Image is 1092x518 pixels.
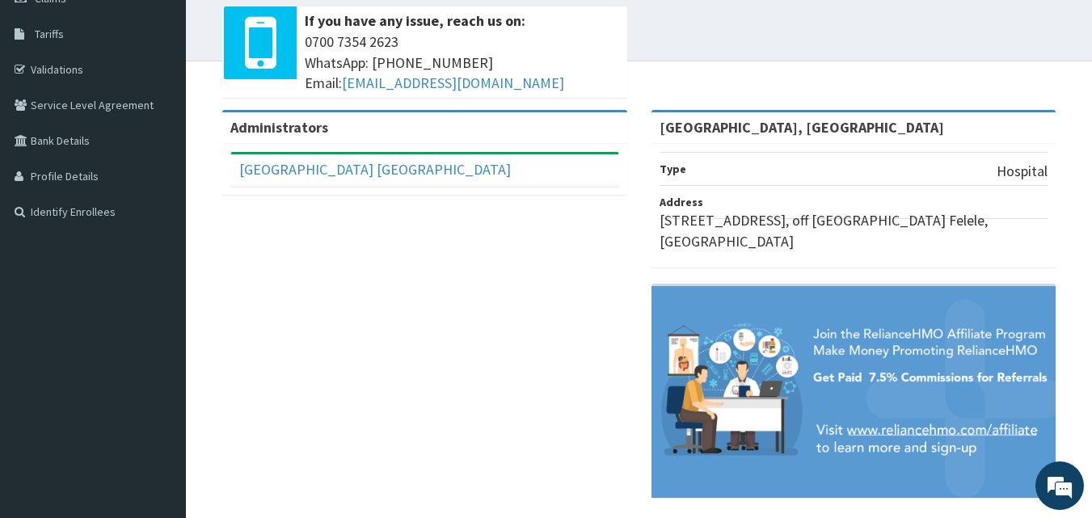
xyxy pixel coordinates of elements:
[660,210,1048,251] p: [STREET_ADDRESS], off [GEOGRAPHIC_DATA] Felele, [GEOGRAPHIC_DATA]
[342,74,564,92] a: [EMAIL_ADDRESS][DOMAIN_NAME]
[305,32,619,94] span: 0700 7354 2623 WhatsApp: [PHONE_NUMBER] Email:
[94,156,223,319] span: We're online!
[660,118,944,137] strong: [GEOGRAPHIC_DATA], [GEOGRAPHIC_DATA]
[651,286,1056,498] img: provider-team-banner.png
[35,27,64,41] span: Tariffs
[84,91,272,112] div: Chat with us now
[239,160,511,179] a: [GEOGRAPHIC_DATA] [GEOGRAPHIC_DATA]
[997,161,1048,182] p: Hospital
[230,118,328,137] b: Administrators
[30,81,65,121] img: d_794563401_company_1708531726252_794563401
[8,346,308,402] textarea: Type your message and hit 'Enter'
[305,11,525,30] b: If you have any issue, reach us on:
[265,8,304,47] div: Minimize live chat window
[660,195,703,209] b: Address
[660,162,686,176] b: Type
